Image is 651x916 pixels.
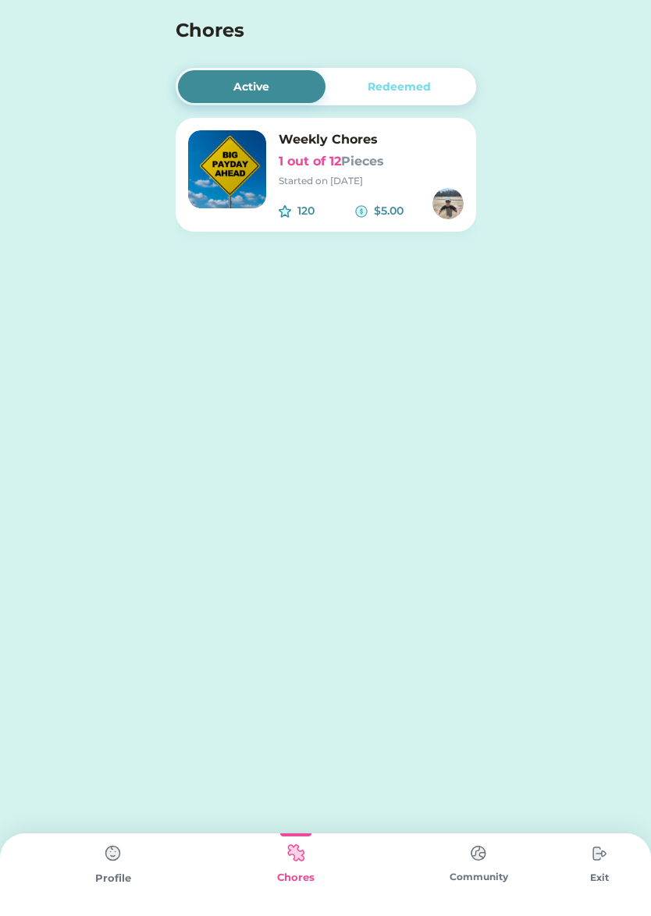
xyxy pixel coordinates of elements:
div: Active [233,79,269,95]
font: Pieces [341,154,384,169]
img: type%3Dchores%2C%20state%3Ddefault.svg [584,838,615,869]
img: type%3Dchores%2C%20state%3Ddefault.svg [463,838,494,868]
div: Community [387,870,570,884]
img: type%3Dkids%2C%20state%3Dselected.svg [280,838,311,868]
div: Redeemed [368,79,431,95]
div: Exit [570,871,629,885]
img: image.png [188,130,266,208]
h6: Weekly Chores [279,130,464,149]
div: Chores [205,870,387,886]
img: interface-favorite-star--reward-rating-rate-social-star-media-favorite-like-stars.svg [279,205,291,218]
h6: 1 out of 12 [279,152,464,171]
div: 120 [297,203,356,219]
img: https%3A%2F%2F1dfc823d71cc564f25c7cc035732a2d8.cdn.bubble.io%2Ff1757700758603x620604596467744600%... [432,188,464,219]
div: $5.00 [374,203,432,219]
img: type%3Dchores%2C%20state%3Ddefault.svg [98,838,129,869]
h4: Chores [176,16,434,44]
div: Started on [DATE] [279,174,464,188]
div: Profile [22,871,205,886]
img: money-cash-dollar-coin--accounting-billing-payment-cash-coin-currency-money-finance.svg [355,205,368,218]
